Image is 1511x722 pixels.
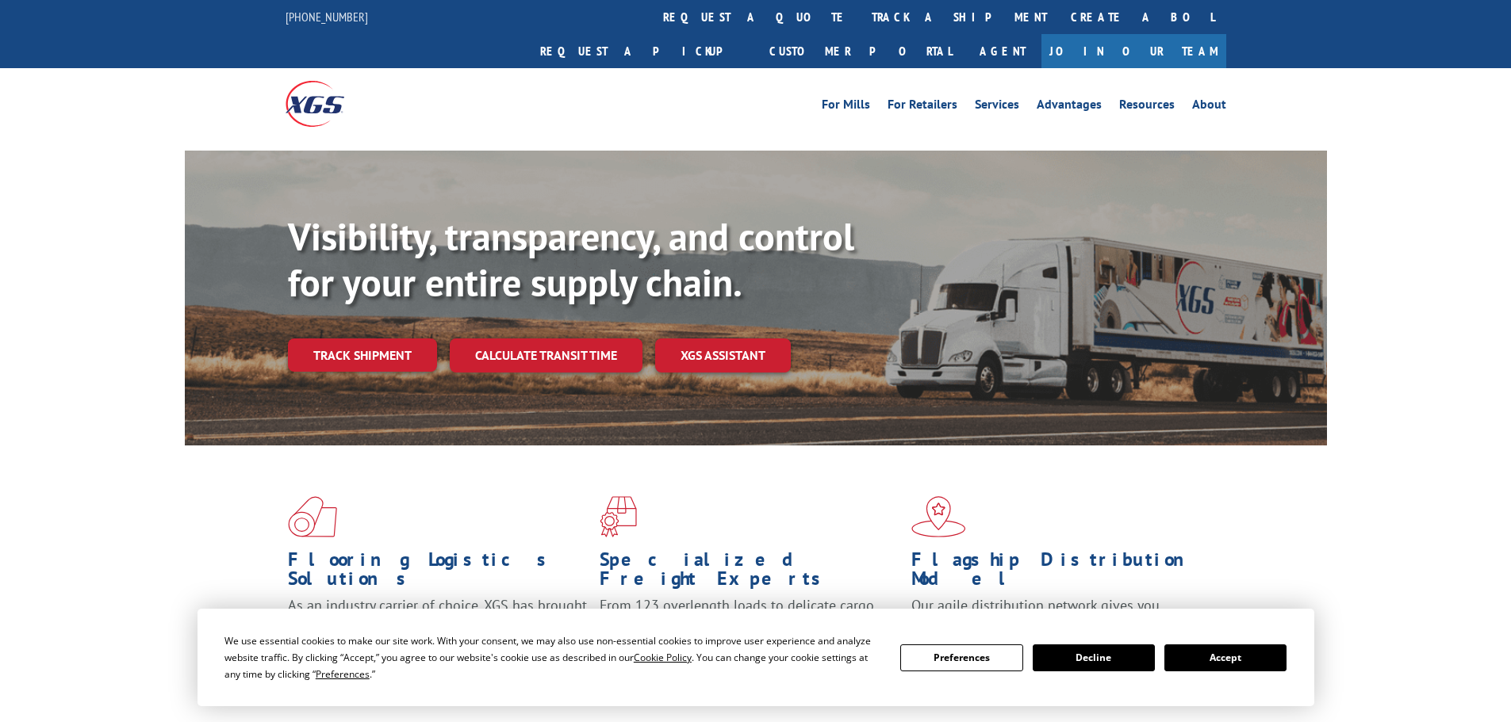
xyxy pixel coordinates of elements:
[888,98,957,116] a: For Retailers
[975,98,1019,116] a: Services
[822,98,870,116] a: For Mills
[1041,34,1226,68] a: Join Our Team
[600,550,899,596] h1: Specialized Freight Experts
[1192,98,1226,116] a: About
[1033,644,1155,671] button: Decline
[900,644,1022,671] button: Preferences
[286,9,368,25] a: [PHONE_NUMBER]
[1037,98,1102,116] a: Advantages
[288,550,588,596] h1: Flooring Logistics Solutions
[655,338,791,372] a: XGS ASSISTANT
[600,496,637,537] img: xgs-icon-focused-on-flooring-red
[600,596,899,667] p: From 123 overlength loads to delicate cargo, our experienced staff knows the best way to move you...
[964,34,1041,68] a: Agent
[528,34,757,68] a: Request a pickup
[288,212,854,307] b: Visibility, transparency, and control for your entire supply chain.
[288,596,587,652] span: As an industry carrier of choice, XGS has brought innovation and dedication to flooring logistics...
[224,632,881,682] div: We use essential cookies to make our site work. With your consent, we may also use non-essential ...
[288,496,337,537] img: xgs-icon-total-supply-chain-intelligence-red
[1119,98,1175,116] a: Resources
[288,338,437,372] a: Track shipment
[634,651,692,664] span: Cookie Policy
[316,667,370,681] span: Preferences
[198,609,1314,706] div: Cookie Consent Prompt
[911,550,1211,596] h1: Flagship Distribution Model
[911,596,1203,633] span: Our agile distribution network gives you nationwide inventory management on demand.
[450,338,642,372] a: Calculate transit time
[757,34,964,68] a: Customer Portal
[911,496,966,537] img: xgs-icon-flagship-distribution-model-red
[1164,644,1287,671] button: Accept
